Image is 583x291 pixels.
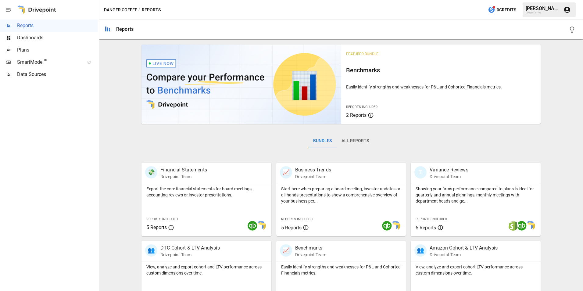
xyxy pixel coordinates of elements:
div: Danger Coffee [526,11,560,14]
img: smart model [391,221,400,231]
span: Featured Bundle [346,52,378,56]
p: Drivepoint Team [295,252,326,258]
div: 👥 [145,244,157,257]
p: Variance Reviews [430,166,468,174]
span: 5 Reports [416,225,436,231]
img: quickbooks [382,221,392,231]
button: 0Credits [485,4,519,16]
img: smart model [256,221,266,231]
div: / [138,6,141,14]
span: Reports Included [146,217,178,221]
h6: Benchmarks [346,65,536,75]
span: Dashboards [17,34,98,41]
span: Reports Included [416,217,447,221]
img: quickbooks [517,221,527,231]
span: SmartModel [17,59,80,66]
p: DTC Cohort & LTV Analysis [160,244,220,252]
span: Data Sources [17,71,98,78]
span: Reports Included [281,217,313,221]
span: 5 Reports [281,225,302,231]
p: Financial Statements [160,166,207,174]
p: Drivepoint Team [430,174,468,180]
button: Bundles [308,134,337,148]
button: Danger Coffee [104,6,137,14]
span: ™ [44,58,48,65]
div: Reports [116,26,134,32]
button: All Reports [337,134,374,148]
p: Drivepoint Team [160,252,220,258]
img: smart model [525,221,535,231]
p: Easily identify strengths and weaknesses for P&L and Cohorted Financials metrics. [346,84,536,90]
p: View, analyze and export cohort and LTV performance across custom dimensions over time. [146,264,266,276]
p: Export the core financial statements for board meetings, accounting reviews or investor presentat... [146,186,266,198]
div: 🗓 [414,166,427,178]
span: 2 Reports [346,112,367,118]
img: quickbooks [248,221,257,231]
p: Showing your firm's performance compared to plans is ideal for quarterly and annual plannings, mo... [416,186,536,204]
span: Reports Included [346,105,377,109]
img: video thumbnail [141,45,341,124]
span: 0 Credits [497,6,516,14]
div: 💸 [145,166,157,178]
div: 📈 [280,244,292,257]
p: Drivepoint Team [295,174,331,180]
span: Plans [17,46,98,54]
p: Drivepoint Team [430,252,498,258]
p: Benchmarks [295,244,326,252]
p: Drivepoint Team [160,174,207,180]
img: shopify [508,221,518,231]
div: [PERSON_NAME] [526,5,560,11]
p: Business Trends [295,166,331,174]
span: 5 Reports [146,225,167,230]
p: Start here when preparing a board meeting, investor updates or all-hands presentations to show a ... [281,186,401,204]
p: Easily identify strengths and weaknesses for P&L and Cohorted Financials metrics. [281,264,401,276]
span: Reports [17,22,98,29]
div: 📈 [280,166,292,178]
p: View, analyze and export cohort LTV performance across custom dimensions over time. [416,264,536,276]
p: Amazon Cohort & LTV Analysis [430,244,498,252]
div: 👥 [414,244,427,257]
